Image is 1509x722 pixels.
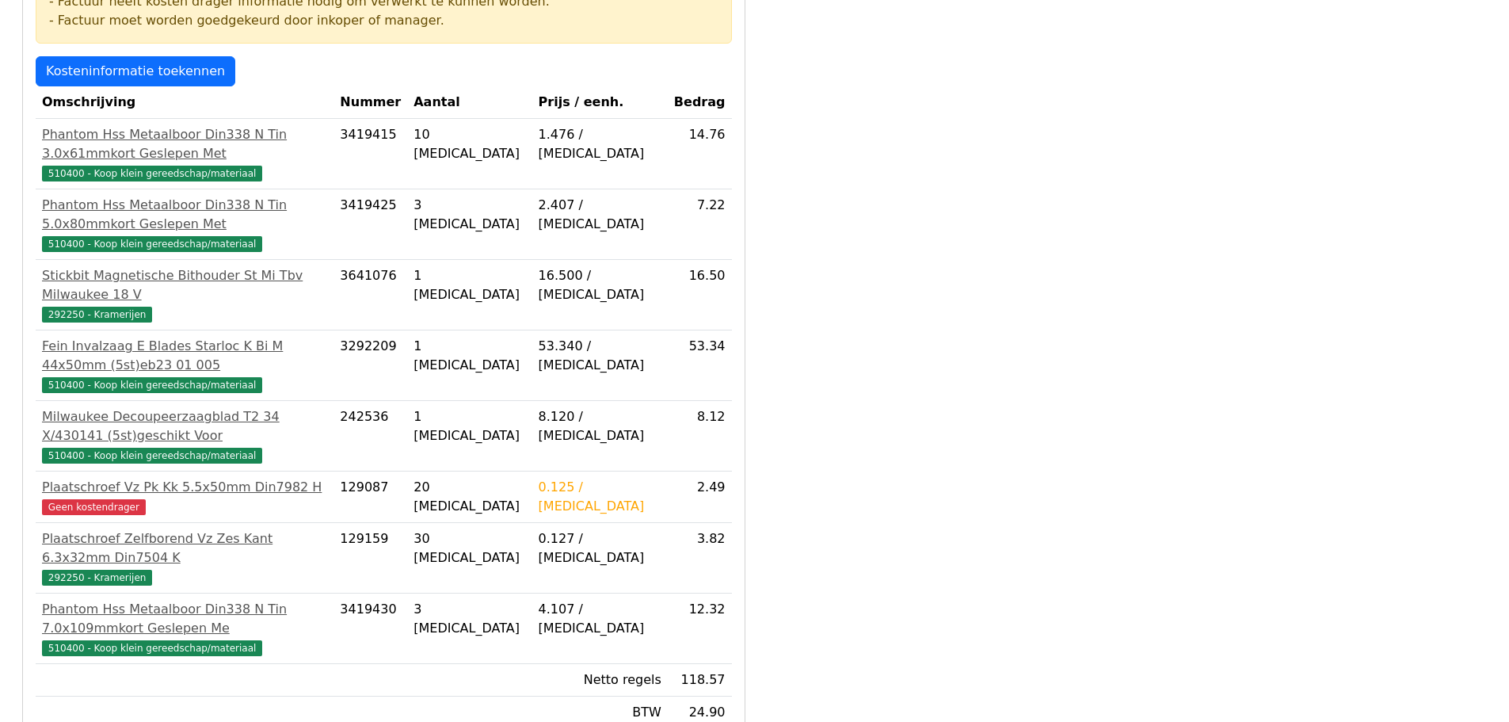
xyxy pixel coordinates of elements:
[413,478,525,516] div: 20 [MEDICAL_DATA]
[42,407,327,464] a: Milwaukee Decoupeerzaagblad T2 34 X/430141 (5st)geschikt Voor510400 - Koop klein gereedschap/mate...
[539,266,661,304] div: 16.500 / [MEDICAL_DATA]
[333,260,407,330] td: 3641076
[539,337,661,375] div: 53.340 / [MEDICAL_DATA]
[42,570,152,586] span: 292250 - Kramerijen
[539,196,661,234] div: 2.407 / [MEDICAL_DATA]
[42,448,262,464] span: 510400 - Koop klein gereedschap/materiaal
[668,86,732,119] th: Bedrag
[413,125,525,163] div: 10 [MEDICAL_DATA]
[407,86,532,119] th: Aantal
[42,196,327,253] a: Phantom Hss Metaalboor Din338 N Tin 5.0x80mmkort Geslepen Met510400 - Koop klein gereedschap/mate...
[42,640,262,656] span: 510400 - Koop klein gereedschap/materiaal
[36,56,235,86] a: Kosteninformatie toekennen
[42,529,327,586] a: Plaatschroef Zelfborend Vz Zes Kant 6.3x32mm Din7504 K292250 - Kramerijen
[333,523,407,594] td: 129159
[668,189,732,260] td: 7.22
[532,664,668,697] td: Netto regels
[42,337,327,394] a: Fein Invalzaag E Blades Starloc K Bi M 44x50mm (5st)eb23 01 005510400 - Koop klein gereedschap/ma...
[668,119,732,189] td: 14.76
[539,125,661,163] div: 1.476 / [MEDICAL_DATA]
[413,337,525,375] div: 1 [MEDICAL_DATA]
[413,196,525,234] div: 3 [MEDICAL_DATA]
[42,125,327,163] div: Phantom Hss Metaalboor Din338 N Tin 3.0x61mmkort Geslepen Met
[42,266,327,304] div: Stickbit Magnetische Bithouder St Mi Tbv Milwaukee 18 V
[539,600,661,638] div: 4.107 / [MEDICAL_DATA]
[42,499,146,515] span: Geen kostendrager
[42,307,152,323] span: 292250 - Kramerijen
[42,407,327,445] div: Milwaukee Decoupeerzaagblad T2 34 X/430141 (5st)geschikt Voor
[539,407,661,445] div: 8.120 / [MEDICAL_DATA]
[333,119,407,189] td: 3419415
[668,664,732,697] td: 118.57
[42,266,327,323] a: Stickbit Magnetische Bithouder St Mi Tbv Milwaukee 18 V292250 - Kramerijen
[668,472,732,523] td: 2.49
[668,401,732,472] td: 8.12
[413,529,525,567] div: 30 [MEDICAL_DATA]
[333,401,407,472] td: 242536
[668,330,732,401] td: 53.34
[333,189,407,260] td: 3419425
[539,529,661,567] div: 0.127 / [MEDICAL_DATA]
[42,600,327,657] a: Phantom Hss Metaalboor Din338 N Tin 7.0x109mmkort Geslepen Me510400 - Koop klein gereedschap/mate...
[49,11,718,30] div: - Factuur moet worden goedgekeurd door inkoper of manager.
[413,266,525,304] div: 1 [MEDICAL_DATA]
[333,330,407,401] td: 3292209
[668,260,732,330] td: 16.50
[42,529,327,567] div: Plaatschroef Zelfborend Vz Zes Kant 6.3x32mm Din7504 K
[532,86,668,119] th: Prijs / eenh.
[333,594,407,664] td: 3419430
[42,337,327,375] div: Fein Invalzaag E Blades Starloc K Bi M 44x50mm (5st)eb23 01 005
[42,478,327,497] div: Plaatschroef Vz Pk Kk 5.5x50mm Din7982 H
[668,594,732,664] td: 12.32
[42,377,262,393] span: 510400 - Koop klein gereedschap/materiaal
[42,478,327,516] a: Plaatschroef Vz Pk Kk 5.5x50mm Din7982 HGeen kostendrager
[413,600,525,638] div: 3 [MEDICAL_DATA]
[333,472,407,523] td: 129087
[36,86,333,119] th: Omschrijving
[42,196,327,234] div: Phantom Hss Metaalboor Din338 N Tin 5.0x80mmkort Geslepen Met
[668,523,732,594] td: 3.82
[539,478,661,516] div: 0.125 / [MEDICAL_DATA]
[333,86,407,119] th: Nummer
[413,407,525,445] div: 1 [MEDICAL_DATA]
[42,125,327,182] a: Phantom Hss Metaalboor Din338 N Tin 3.0x61mmkort Geslepen Met510400 - Koop klein gereedschap/mate...
[42,166,262,181] span: 510400 - Koop klein gereedschap/materiaal
[42,236,262,252] span: 510400 - Koop klein gereedschap/materiaal
[42,600,327,638] div: Phantom Hss Metaalboor Din338 N Tin 7.0x109mmkort Geslepen Me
